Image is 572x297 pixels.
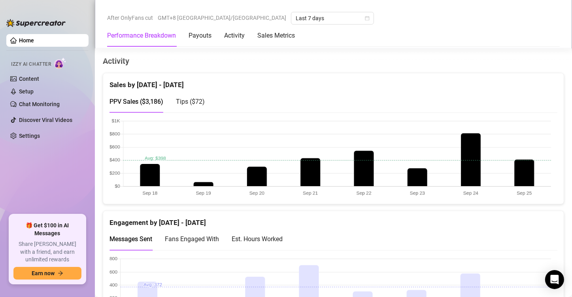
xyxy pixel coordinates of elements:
[11,61,51,68] span: Izzy AI Chatter
[6,19,66,27] img: logo-BBDzfeDw.svg
[19,88,34,95] a: Setup
[19,133,40,139] a: Settings
[189,31,211,40] div: Payouts
[257,31,295,40] div: Sales Metrics
[13,267,81,280] button: Earn nowarrow-right
[109,98,163,105] span: PPV Sales ( $3,186 )
[176,98,205,105] span: Tips ( $72 )
[109,73,557,90] div: Sales by [DATE] - [DATE]
[158,12,286,24] span: GMT+8 [GEOGRAPHIC_DATA]/[GEOGRAPHIC_DATA]
[19,76,39,82] a: Content
[545,270,564,289] div: Open Intercom Messenger
[13,240,81,264] span: Share [PERSON_NAME] with a friend, and earn unlimited rewards
[109,211,557,228] div: Engagement by [DATE] - [DATE]
[58,270,63,276] span: arrow-right
[19,117,72,123] a: Discover Viral Videos
[107,12,153,24] span: After OnlyFans cut
[224,31,245,40] div: Activity
[19,37,34,44] a: Home
[19,101,60,107] a: Chat Monitoring
[165,235,219,243] span: Fans Engaged With
[232,234,283,244] div: Est. Hours Worked
[54,57,66,69] img: AI Chatter
[296,12,369,24] span: Last 7 days
[365,16,370,21] span: calendar
[32,270,55,276] span: Earn now
[109,235,152,243] span: Messages Sent
[107,31,176,40] div: Performance Breakdown
[103,55,564,67] h4: Activity
[13,222,81,237] span: 🎁 Get $100 in AI Messages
